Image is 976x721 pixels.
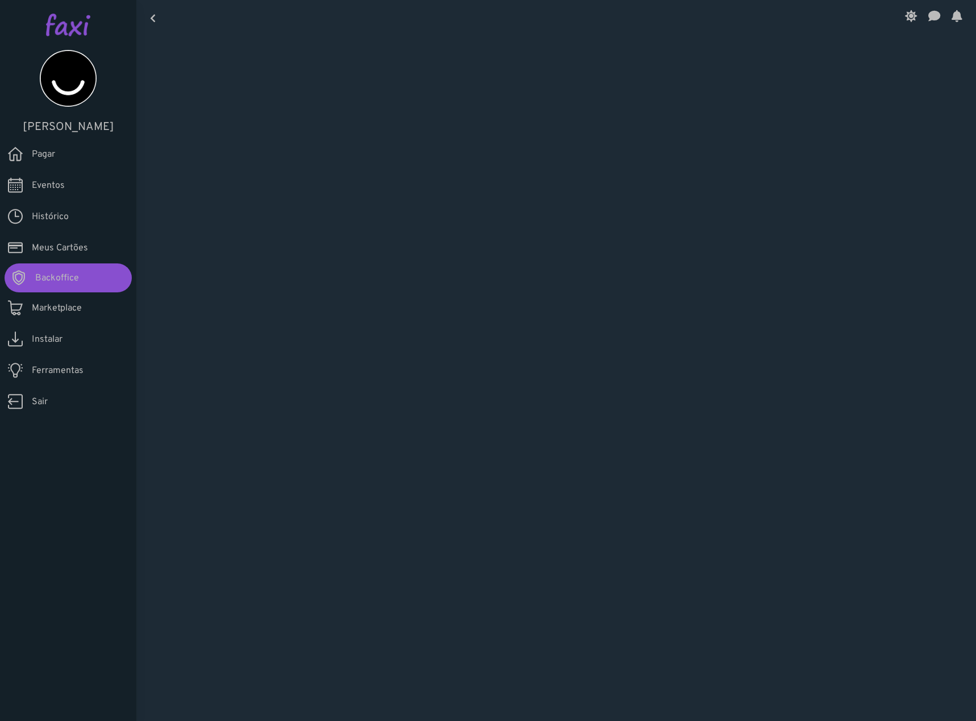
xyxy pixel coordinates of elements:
span: Eventos [32,179,65,192]
span: Ferramentas [32,364,84,378]
a: Backoffice [5,263,132,292]
span: Pagar [32,148,55,161]
span: Backoffice [35,271,79,285]
span: Marketplace [32,301,82,315]
h5: [PERSON_NAME] [17,120,119,134]
span: Meus Cartões [32,241,88,255]
span: Instalar [32,333,62,346]
span: Histórico [32,210,69,224]
span: Sair [32,395,48,409]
